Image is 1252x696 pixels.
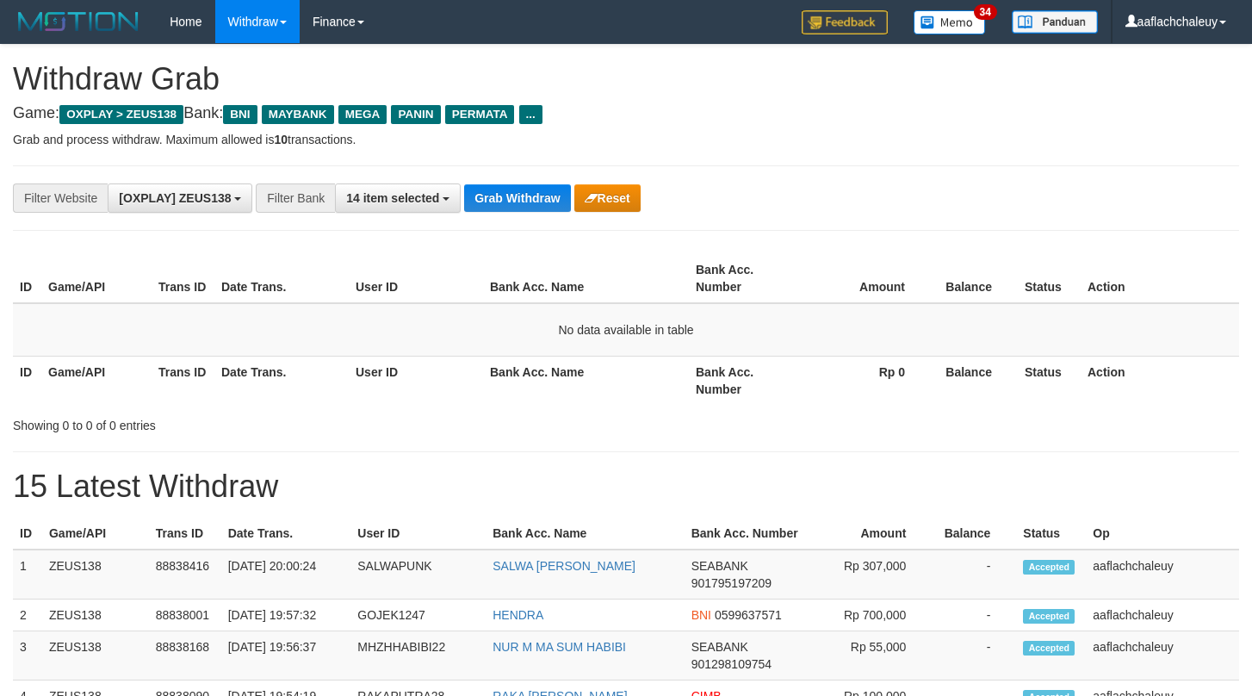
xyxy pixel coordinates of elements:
[1086,550,1239,600] td: aaflachchaleuy
[221,550,351,600] td: [DATE] 20:00:24
[274,133,288,146] strong: 10
[108,183,252,213] button: [OXPLAY] ZEUS138
[13,518,42,550] th: ID
[346,191,439,205] span: 14 item selected
[42,631,149,680] td: ZEUS138
[799,254,931,303] th: Amount
[13,600,42,631] td: 2
[149,518,221,550] th: Trans ID
[335,183,461,213] button: 14 item selected
[13,631,42,680] td: 3
[1018,254,1081,303] th: Status
[691,559,748,573] span: SEABANK
[13,105,1239,122] h4: Game: Bank:
[13,303,1239,357] td: No data available in table
[689,254,799,303] th: Bank Acc. Number
[932,631,1016,680] td: -
[42,600,149,631] td: ZEUS138
[802,10,888,34] img: Feedback.jpg
[221,600,351,631] td: [DATE] 19:57:32
[1023,560,1075,575] span: Accepted
[349,254,483,303] th: User ID
[13,356,41,405] th: ID
[932,600,1016,631] td: -
[13,183,108,213] div: Filter Website
[350,518,486,550] th: User ID
[1023,609,1075,624] span: Accepted
[574,184,641,212] button: Reset
[805,631,933,680] td: Rp 55,000
[1018,356,1081,405] th: Status
[350,550,486,600] td: SALWAPUNK
[59,105,183,124] span: OXPLAY > ZEUS138
[493,640,626,654] a: NUR M MA SUM HABIBI
[149,631,221,680] td: 88838168
[685,518,805,550] th: Bank Acc. Number
[152,254,214,303] th: Trans ID
[691,657,772,671] span: Copy 901298109754 to clipboard
[493,559,635,573] a: SALWA [PERSON_NAME]
[483,356,689,405] th: Bank Acc. Name
[338,105,387,124] span: MEGA
[931,356,1018,405] th: Balance
[13,469,1239,504] h1: 15 Latest Withdraw
[42,518,149,550] th: Game/API
[1086,631,1239,680] td: aaflachchaleuy
[42,550,149,600] td: ZEUS138
[805,600,933,631] td: Rp 700,000
[13,550,42,600] td: 1
[483,254,689,303] th: Bank Acc. Name
[349,356,483,405] th: User ID
[41,254,152,303] th: Game/API
[691,640,748,654] span: SEABANK
[13,62,1239,96] h1: Withdraw Grab
[391,105,440,124] span: PANIN
[1081,356,1239,405] th: Action
[805,518,933,550] th: Amount
[13,254,41,303] th: ID
[974,4,997,20] span: 34
[13,9,144,34] img: MOTION_logo.png
[691,608,711,622] span: BNI
[119,191,231,205] span: [OXPLAY] ZEUS138
[464,184,570,212] button: Grab Withdraw
[350,631,486,680] td: MHZHHABIBI22
[805,550,933,600] td: Rp 307,000
[932,518,1016,550] th: Balance
[350,600,486,631] td: GOJEK1247
[256,183,335,213] div: Filter Bank
[221,518,351,550] th: Date Trans.
[1086,518,1239,550] th: Op
[149,550,221,600] td: 88838416
[1016,518,1086,550] th: Status
[214,254,349,303] th: Date Trans.
[1086,600,1239,631] td: aaflachchaleuy
[493,608,543,622] a: HENDRA
[715,608,782,622] span: Copy 0599637571 to clipboard
[152,356,214,405] th: Trans ID
[1012,10,1098,34] img: panduan.png
[445,105,515,124] span: PERMATA
[914,10,986,34] img: Button%20Memo.svg
[799,356,931,405] th: Rp 0
[223,105,257,124] span: BNI
[691,576,772,590] span: Copy 901795197209 to clipboard
[519,105,542,124] span: ...
[689,356,799,405] th: Bank Acc. Number
[932,550,1016,600] td: -
[931,254,1018,303] th: Balance
[221,631,351,680] td: [DATE] 19:56:37
[13,131,1239,148] p: Grab and process withdraw. Maximum allowed is transactions.
[149,600,221,631] td: 88838001
[1081,254,1239,303] th: Action
[214,356,349,405] th: Date Trans.
[13,410,509,434] div: Showing 0 to 0 of 0 entries
[486,518,684,550] th: Bank Acc. Name
[1023,641,1075,656] span: Accepted
[262,105,334,124] span: MAYBANK
[41,356,152,405] th: Game/API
